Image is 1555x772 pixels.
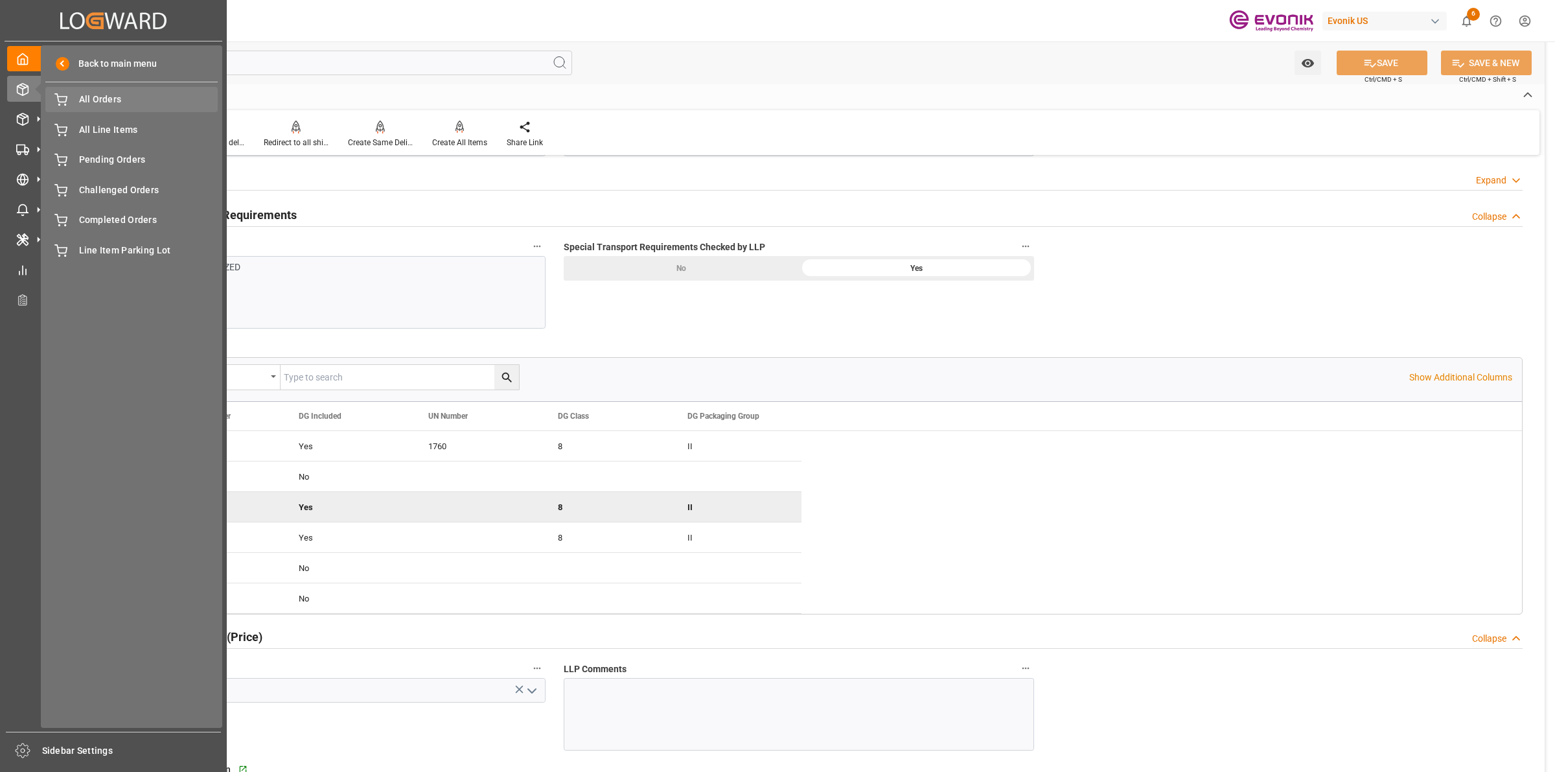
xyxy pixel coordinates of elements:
[522,681,541,701] button: open menu
[45,237,218,263] a: Line Item Parking Lot
[432,137,487,148] div: Create All Items
[154,522,801,553] div: Press SPACE to select this row.
[672,522,801,552] div: II
[154,492,801,522] div: Press SPACE to deselect this row.
[564,256,799,281] div: No
[558,412,589,421] span: DG Class
[83,261,525,274] div: THIS SHIPMENT MUST BE PALLETIZED
[154,583,801,614] div: Press SPACE to select this row.
[1472,632,1506,646] div: Collapse
[542,492,672,522] div: 8
[1365,75,1402,84] span: Ctrl/CMD + S
[1441,51,1532,75] button: SAVE & NEW
[299,554,397,583] div: No
[1295,51,1321,75] button: open menu
[299,462,397,492] div: No
[507,137,543,148] div: Share Link
[79,123,218,137] span: All Line Items
[1337,51,1427,75] button: SAVE
[45,177,218,202] a: Challenged Orders
[7,46,220,71] a: My Cockpit
[564,240,765,254] span: Special Transport Requirements Checked by LLP
[69,57,157,71] span: Back to main menu
[79,213,218,227] span: Completed Orders
[79,244,218,257] span: Line Item Parking Lot
[494,365,519,390] button: search button
[542,431,672,461] div: 8
[672,492,801,522] div: II
[1467,8,1480,21] span: 6
[1322,12,1447,30] div: Evonik US
[672,431,801,461] div: II
[1229,10,1313,32] img: Evonik-brand-mark-Deep-Purple-RGB.jpeg_1700498283.jpeg
[183,365,281,390] button: open menu
[1481,6,1510,36] button: Help Center
[154,431,801,462] div: Press SPACE to select this row.
[79,153,218,167] span: Pending Orders
[7,287,220,312] a: Transport Planner
[42,744,222,758] span: Sidebar Settings
[529,238,546,255] button: Special Transport Requirements
[299,412,341,421] span: DG Included
[799,256,1034,281] div: Yes
[1459,75,1516,84] span: Ctrl/CMD + Shift + S
[299,523,397,553] div: Yes
[79,183,218,197] span: Challenged Orders
[154,553,801,583] div: Press SPACE to select this row.
[413,431,542,461] div: 1760
[1322,8,1452,33] button: Evonik US
[1017,238,1034,255] button: Special Transport Requirements Checked by LLP
[299,493,397,522] div: Yes
[45,207,218,233] a: Completed Orders
[264,137,328,148] div: Redirect to all shipments
[190,368,266,382] div: Equals
[45,87,218,112] a: All Orders
[281,365,519,390] input: Type to search
[687,412,759,421] span: DG Packaging Group
[45,147,218,172] a: Pending Orders
[299,584,397,614] div: No
[60,51,572,75] input: Search Fields
[428,412,468,421] span: UN Number
[1452,6,1481,36] button: show 6 new notifications
[7,257,220,282] a: My Reports
[542,522,672,552] div: 8
[79,93,218,106] span: All Orders
[1409,371,1512,384] p: Show Additional Columns
[154,462,801,492] div: Press SPACE to select this row.
[348,137,413,148] div: Create Same Delivery Date
[1476,174,1506,187] div: Expand
[1017,660,1034,677] button: LLP Comments
[45,117,218,142] a: All Line Items
[1472,210,1506,224] div: Collapse
[529,660,546,677] button: Challenge Status
[564,662,627,676] span: LLP Comments
[299,432,397,462] div: Yes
